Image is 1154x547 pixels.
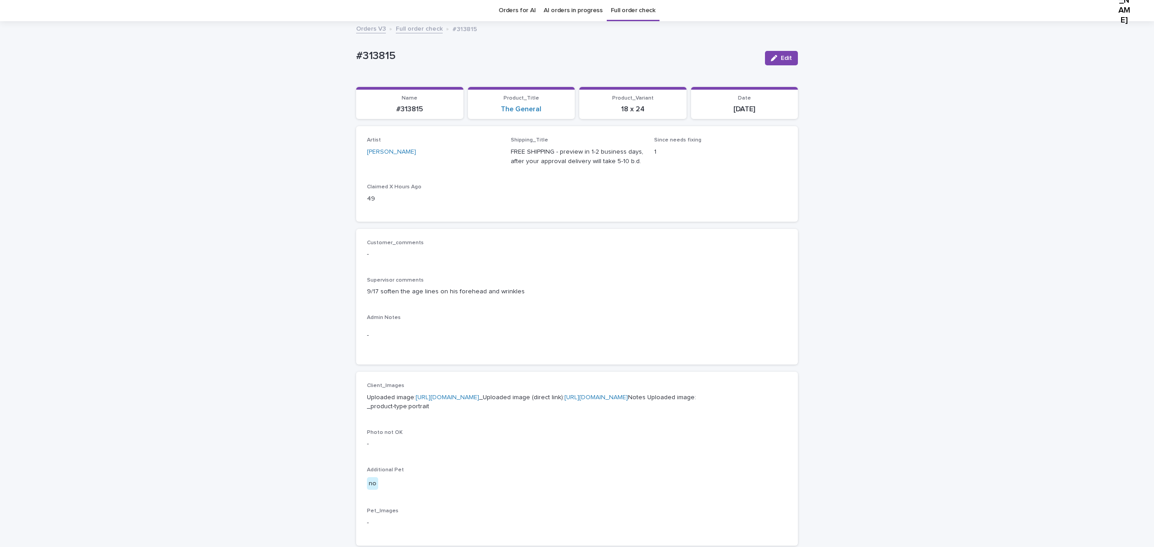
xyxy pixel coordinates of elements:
[501,105,541,114] a: The General
[367,518,787,528] p: -
[612,96,654,101] span: Product_Variant
[367,137,381,143] span: Artist
[367,250,787,259] p: -
[511,147,644,166] p: FREE SHIPPING - preview in 1-2 business days, after your approval delivery will take 5-10 b.d.
[696,105,793,114] p: [DATE]
[367,278,424,283] span: Supervisor comments
[781,55,792,61] span: Edit
[654,137,701,143] span: Since needs fixing
[367,240,424,246] span: Customer_comments
[738,96,751,101] span: Date
[367,508,398,514] span: Pet_Images
[416,394,479,401] a: [URL][DOMAIN_NAME]
[504,96,539,101] span: Product_Title
[367,287,787,296] p: 9/17 soften the age lines on his forehead and wrinkles
[367,383,404,388] span: Client_Images
[564,394,628,401] a: [URL][DOMAIN_NAME]
[396,23,443,33] a: Full order check
[402,96,417,101] span: Name
[367,393,787,412] p: Uploaded image: _Uploaded image (direct link): Notes Uploaded image: _product-type:portrait
[367,430,403,435] span: Photo not OK
[654,147,787,157] p: 1
[765,51,798,65] button: Edit
[367,331,787,340] p: -
[367,184,421,190] span: Claimed X Hours Ago
[362,105,458,114] p: #313815
[367,477,378,490] div: no
[367,439,787,449] p: -
[356,23,386,33] a: Orders V3
[585,105,681,114] p: 18 x 24
[367,194,500,204] p: 49
[367,315,401,320] span: Admin Notes
[367,147,416,157] a: [PERSON_NAME]
[511,137,548,143] span: Shipping_Title
[453,23,477,33] p: #313815
[367,467,404,473] span: Additional Pet
[356,50,758,63] p: #313815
